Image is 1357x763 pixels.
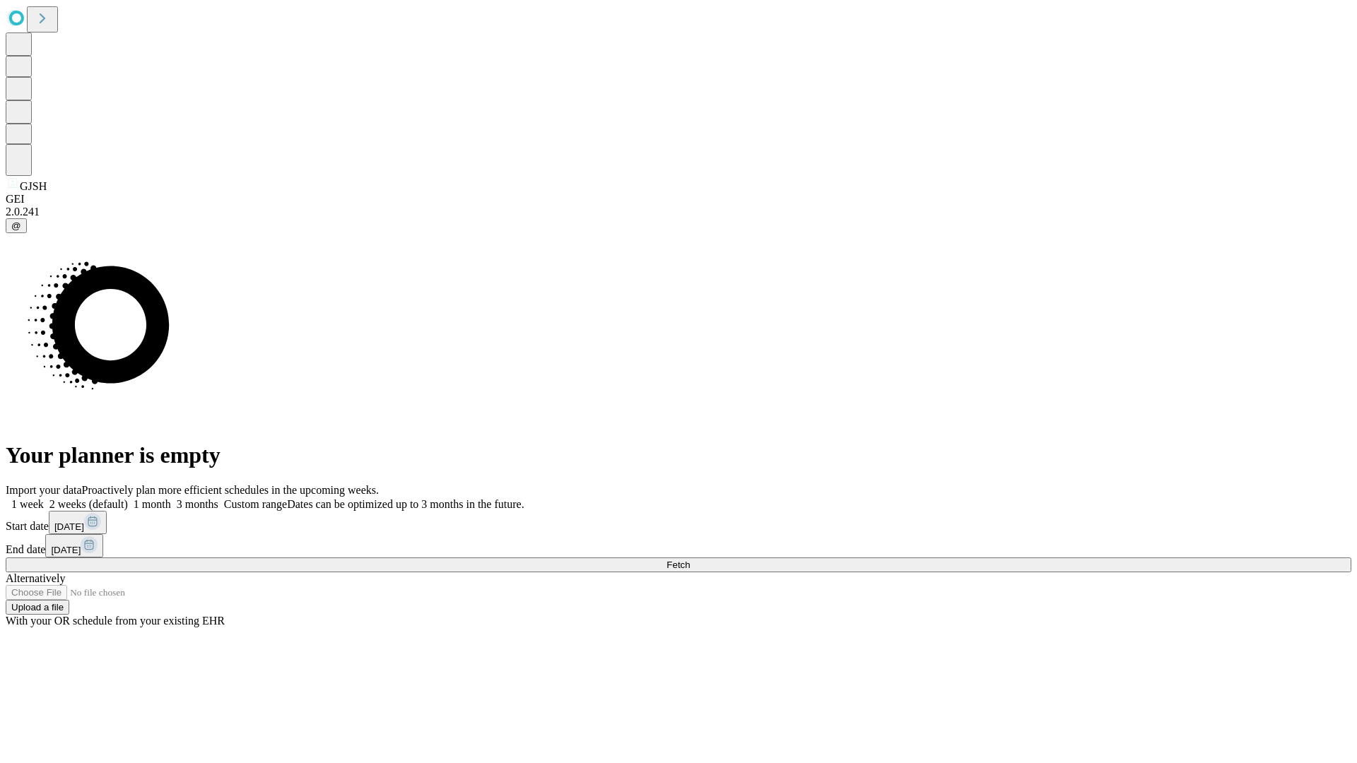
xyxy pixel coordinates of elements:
span: Dates can be optimized up to 3 months in the future. [287,498,524,510]
span: [DATE] [54,521,84,532]
span: GJSH [20,180,47,192]
span: Fetch [666,560,690,570]
span: 1 month [134,498,171,510]
span: Proactively plan more efficient schedules in the upcoming weeks. [82,484,379,496]
div: Start date [6,511,1351,534]
button: Upload a file [6,600,69,615]
span: @ [11,220,21,231]
span: 1 week [11,498,44,510]
button: Fetch [6,557,1351,572]
div: End date [6,534,1351,557]
button: @ [6,218,27,233]
button: [DATE] [45,534,103,557]
div: GEI [6,193,1351,206]
span: [DATE] [51,545,81,555]
h1: Your planner is empty [6,442,1351,468]
span: 3 months [177,498,218,510]
span: Custom range [224,498,287,510]
button: [DATE] [49,511,107,534]
div: 2.0.241 [6,206,1351,218]
span: 2 weeks (default) [49,498,128,510]
span: With your OR schedule from your existing EHR [6,615,225,627]
span: Alternatively [6,572,65,584]
span: Import your data [6,484,82,496]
